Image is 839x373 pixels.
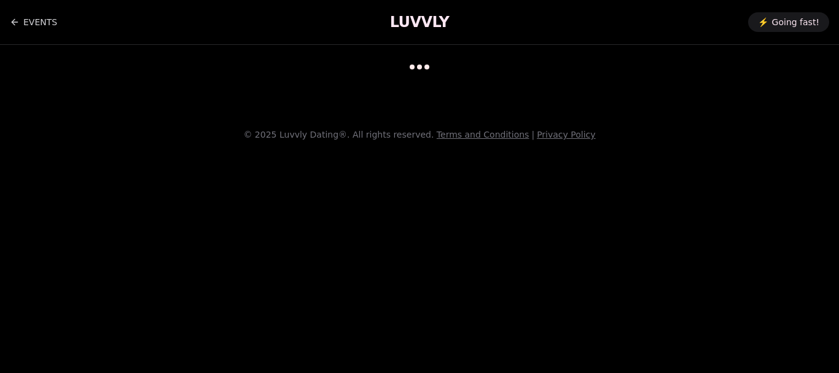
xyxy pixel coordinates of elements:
a: Back to events [10,10,57,34]
a: LUVVLY [390,12,449,32]
a: Privacy Policy [537,130,595,139]
a: Terms and Conditions [437,130,529,139]
span: Going fast! [772,16,819,28]
span: ⚡️ [758,16,768,28]
span: | [531,130,534,139]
